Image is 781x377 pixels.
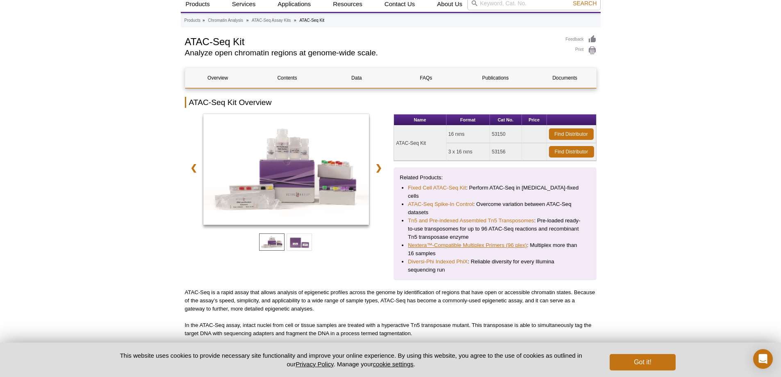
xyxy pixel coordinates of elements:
a: Chromatin Analysis [208,17,243,24]
li: : Perform ATAC-Seq in [MEDICAL_DATA]-fixed cells [408,184,582,200]
a: Publications [463,68,528,88]
a: ❯ [370,158,387,177]
td: ATAC-Seq Kit [394,126,446,161]
a: FAQs [393,68,458,88]
a: Fixed Cell ATAC-Seq Kit [408,184,466,192]
a: Nextera™-Compatible Multiplex Primers (96 plex) [408,241,527,249]
a: Find Distributor [549,128,594,140]
p: This website uses cookies to provide necessary site functionality and improve your online experie... [106,351,597,368]
li: » [246,18,249,23]
a: Print [566,46,597,55]
div: Open Intercom Messenger [753,349,773,369]
th: Name [394,114,446,126]
th: Cat No. [490,114,522,126]
a: ATAC-Seq Kit [203,114,369,227]
li: ATAC-Seq Kit [299,18,324,23]
td: 53150 [490,126,522,143]
p: In the ATAC-Seq assay, intact nuclei from cell or tissue samples are treated with a hyperactive T... [185,321,597,338]
p: ATAC-Seq is a rapid assay that allows analysis of epigenetic profiles across the genome by identi... [185,288,597,313]
a: Diversi-Phi Indexed PhiX [408,258,468,266]
li: » [203,18,205,23]
p: Related Products: [400,174,590,182]
a: ATAC-Seq Assay Kits [252,17,291,24]
li: » [294,18,296,23]
button: cookie settings [373,361,413,368]
a: Find Distributor [549,146,594,158]
h1: ATAC-Seq Kit [185,35,558,47]
h2: ATAC-Seq Kit Overview [185,97,597,108]
img: ATAC-Seq Kit [203,114,369,225]
li: : Pre-loaded ready-to-use transposomes for up to 96 ATAC-Seq reactions and recombinant Tn5 transp... [408,217,582,241]
li: : Overcome variation between ATAC-Seq datasets [408,200,582,217]
a: Privacy Policy [296,361,333,368]
a: ATAC-Seq Spike-In Control [408,200,473,208]
button: Got it! [610,354,675,370]
th: Format [446,114,490,126]
a: Tn5 and Pre-indexed Assembled Tn5 Transposomes [408,217,534,225]
a: ❮ [185,158,203,177]
a: Overview [185,68,250,88]
td: 53156 [490,143,522,161]
a: Data [324,68,389,88]
a: Products [184,17,200,24]
a: Contents [255,68,320,88]
li: : Reliable diversity for every Illumina sequencing run [408,258,582,274]
a: Documents [532,68,597,88]
a: Feedback [566,35,597,44]
h2: Analyze open chromatin regions at genome-wide scale. [185,49,558,57]
td: 3 x 16 rxns [446,143,490,161]
th: Price [522,114,547,126]
td: 16 rxns [446,126,490,143]
li: : Multiplex more than 16 samples [408,241,582,258]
